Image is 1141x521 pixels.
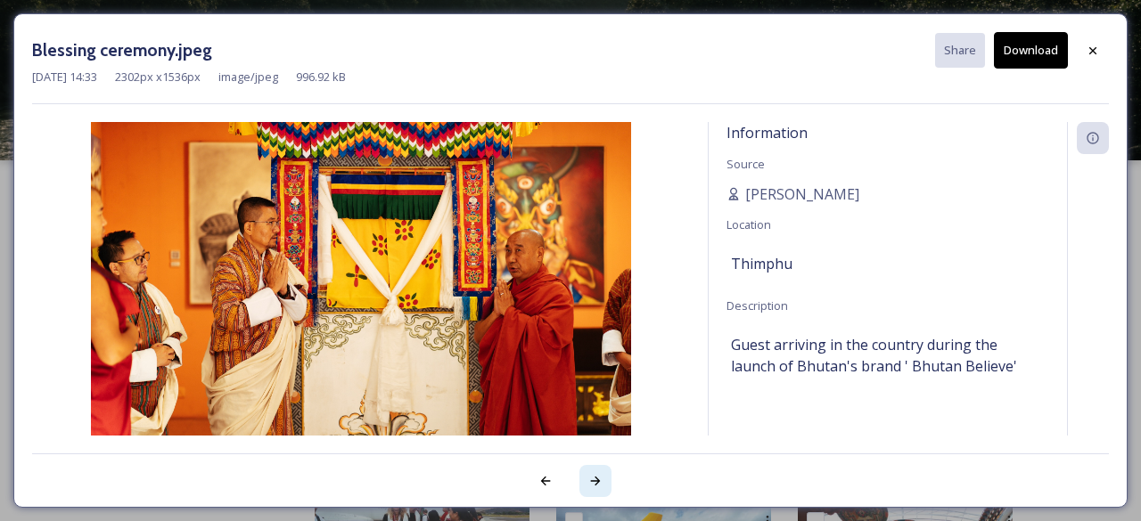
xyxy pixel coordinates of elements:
[726,297,788,313] span: Description
[726,216,771,232] span: Location
[32,37,212,63] h3: Blessing ceremony.jpeg
[32,122,690,483] img: Blessing%20ceremony.jpeg
[994,32,1068,69] button: Download
[745,183,859,205] span: [PERSON_NAME]
[115,69,201,85] span: 2302 px x 1536 px
[32,69,97,85] span: [DATE] 14:33
[726,156,765,172] span: Source
[731,253,792,274] span: Thimphu
[296,69,346,85] span: 996.92 kB
[726,123,808,142] span: Information
[731,334,1045,377] span: Guest arriving in the country during the launch of Bhutan's brand ' Bhutan Believe'
[218,69,278,85] span: image/jpeg
[935,33,985,68] button: Share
